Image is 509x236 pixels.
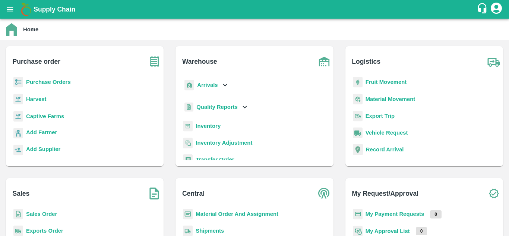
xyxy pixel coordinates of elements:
[366,228,410,234] a: My Approval List
[26,96,46,102] a: Harvest
[13,111,23,122] img: harvest
[19,2,34,17] img: logo
[315,52,333,71] img: warehouse
[183,77,229,94] div: Arrivals
[182,188,205,199] b: Central
[183,121,193,132] img: whInventory
[26,228,63,234] a: Exports Order
[145,52,164,71] img: purchase
[26,145,60,155] a: Add Supplier
[183,209,193,220] img: centralMaterial
[366,147,404,152] a: Record Arrival
[184,80,194,91] img: whArrival
[477,3,490,16] div: customer-support
[196,123,221,129] a: Inventory
[353,209,363,220] img: payment
[183,100,249,115] div: Quality Reports
[315,184,333,203] img: central
[13,145,23,155] img: supplier
[26,79,71,85] a: Purchase Orders
[353,94,363,105] img: material
[26,113,64,119] a: Captive Farms
[352,56,380,67] b: Logistics
[484,52,503,71] img: truck
[196,140,252,146] a: Inventory Adjustment
[26,129,57,135] b: Add Farmer
[34,4,477,15] a: Supply Chain
[196,228,224,234] a: Shipments
[366,113,395,119] a: Export Trip
[183,138,193,148] img: inventory
[353,128,363,138] img: vehicle
[197,82,218,88] b: Arrivals
[196,211,278,217] a: Material Order And Assignment
[196,157,234,163] a: Transfer Order
[26,128,57,138] a: Add Farmer
[1,1,19,18] button: open drawer
[366,211,424,217] a: My Payment Requests
[184,103,193,112] img: qualityReport
[366,96,415,102] a: Material Movement
[6,23,17,36] img: home
[13,188,30,199] b: Sales
[183,154,193,165] img: whTransfer
[182,56,217,67] b: Warehouse
[13,209,23,220] img: sales
[353,111,363,122] img: delivery
[145,184,164,203] img: soSales
[353,77,363,88] img: fruit
[416,227,427,235] p: 0
[13,128,23,139] img: farmer
[34,6,75,13] b: Supply Chain
[352,188,418,199] b: My Request/Approval
[484,184,503,203] img: check
[490,1,503,17] div: account of current user
[366,79,407,85] a: Fruit Movement
[26,146,60,152] b: Add Supplier
[430,210,442,218] p: 0
[13,56,60,67] b: Purchase order
[366,130,408,136] a: Vehicle Request
[13,94,23,105] img: harvest
[26,211,57,217] a: Sales Order
[353,144,363,155] img: recordArrival
[13,77,23,88] img: reciept
[23,26,38,32] b: Home
[196,104,238,110] b: Quality Reports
